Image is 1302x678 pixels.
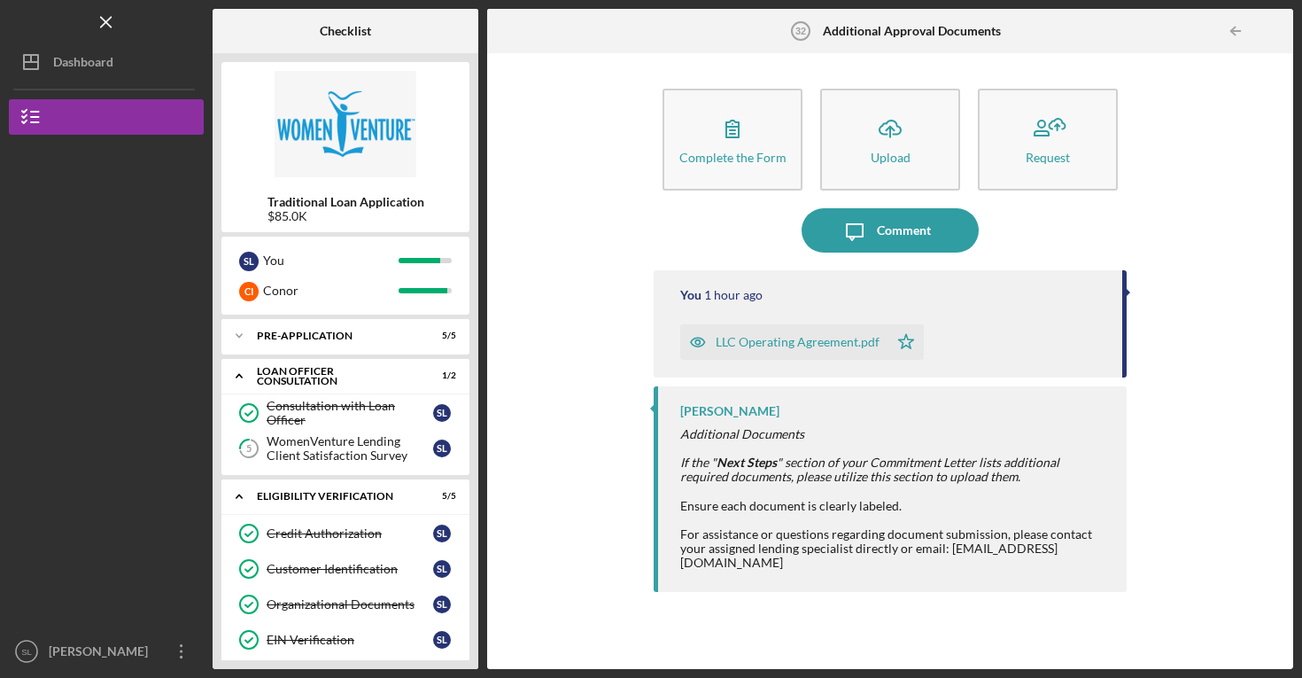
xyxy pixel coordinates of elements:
[239,282,259,301] div: C I
[820,89,960,191] button: Upload
[267,633,433,647] div: EIN Verification
[230,431,461,466] a: 5WomenVenture Lending Client Satisfaction SurveySL
[433,404,451,422] div: S L
[263,276,399,306] div: Conor
[267,209,424,223] div: $85.0K
[267,597,433,612] div: Organizational Documents
[246,443,252,455] tspan: 5
[320,24,371,38] b: Checklist
[424,370,456,381] div: 1 / 2
[433,560,451,578] div: S L
[680,499,1109,513] div: Ensure each document is clearly labeled.
[871,151,911,164] div: Upload
[795,26,806,36] tspan: 32
[263,245,399,276] div: You
[239,252,259,271] div: S L
[230,587,461,622] a: Organizational DocumentsSL
[433,525,451,542] div: S L
[802,208,979,253] button: Comment
[267,434,433,463] div: WomenVenture Lending Client Satisfaction Survey
[424,331,456,341] div: 5 / 5
[679,151,787,164] div: Complete the Form
[21,647,32,657] text: SL
[53,44,113,84] div: Dashboard
[257,366,412,386] div: Loan Officer Consultation
[230,551,461,587] a: Customer IdentificationSL
[433,631,451,649] div: S L
[267,562,433,576] div: Customer Identification
[230,622,461,658] a: EIN VerificationSL
[267,526,433,541] div: Credit Authorization
[221,71,469,177] img: Product logo
[424,491,456,502] div: 5 / 5
[230,516,461,551] a: Credit AuthorizationSL
[44,634,159,674] div: [PERSON_NAME]
[877,208,931,253] div: Comment
[257,331,412,341] div: Pre-Application
[230,395,461,431] a: Consultation with Loan OfficerSL
[823,24,1001,38] b: Additional Approval Documents
[267,399,433,427] div: Consultation with Loan Officer
[433,440,451,457] div: S L
[1026,151,1070,164] div: Request
[680,288,701,302] div: You
[717,455,777,470] strong: Next Steps
[257,491,412,502] div: Eligibility Verification
[716,335,880,349] div: LLC Operating Agreement.pdf
[704,288,763,302] time: 2025-08-25 22:19
[267,195,424,209] b: Traditional Loan Application
[680,404,779,418] div: [PERSON_NAME]
[680,324,924,360] button: LLC Operating Agreement.pdf
[680,426,804,441] em: Additional Documents
[433,596,451,613] div: S L
[9,634,204,669] button: SL[PERSON_NAME]
[680,455,1059,484] em: If the " " section of your Commitment Letter lists additional required documents, please utilize ...
[680,527,1109,570] div: For assistance or questions regarding document submission, please contact your assigned lending s...
[978,89,1118,191] button: Request
[9,44,204,80] button: Dashboard
[663,89,802,191] button: Complete the Form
